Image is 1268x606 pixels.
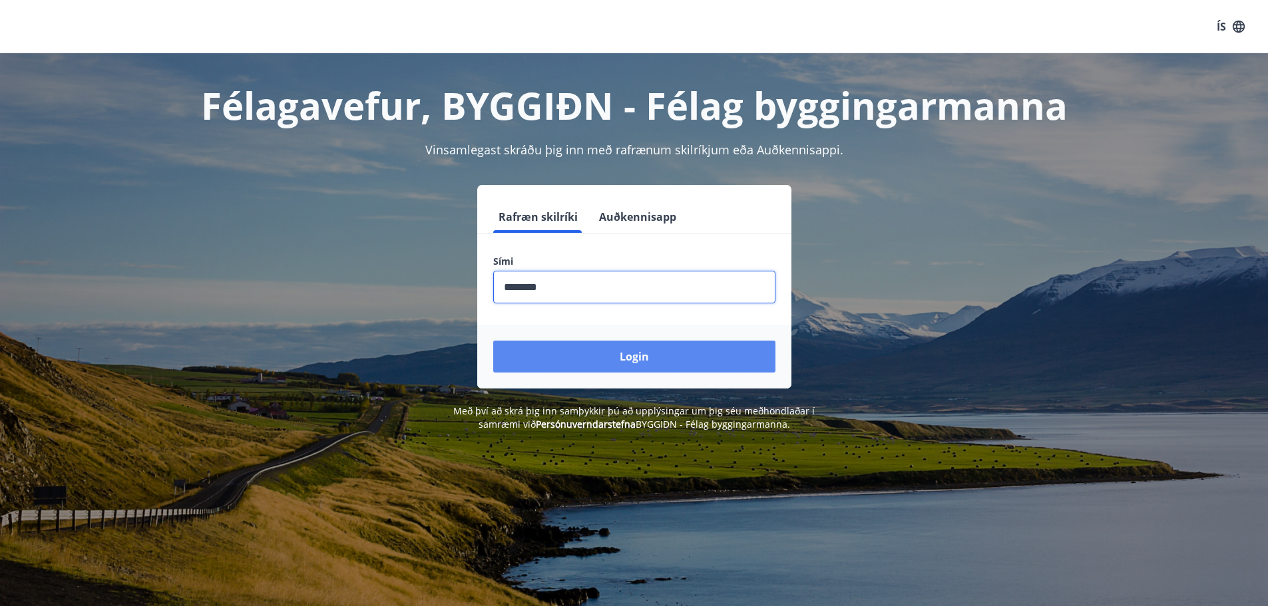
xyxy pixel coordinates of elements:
[171,80,1098,130] h1: Félagavefur, BYGGIÐN - Félag byggingarmanna
[493,341,775,373] button: Login
[1209,15,1252,39] button: ÍS
[594,201,682,233] button: Auðkennisapp
[493,255,775,268] label: Sími
[493,201,583,233] button: Rafræn skilríki
[425,142,843,158] span: Vinsamlegast skráðu þig inn með rafrænum skilríkjum eða Auðkennisappi.
[536,418,636,430] a: Persónuverndarstefna
[453,404,815,430] span: Með því að skrá þig inn samþykkir þú að upplýsingar um þig séu meðhöndlaðar í samræmi við BYGGIÐN...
